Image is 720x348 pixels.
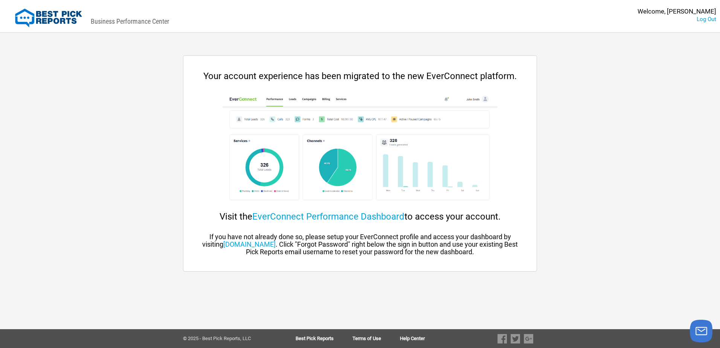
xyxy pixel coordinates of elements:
div: © 2025 - Best Pick Reports, LLC [183,336,272,341]
a: [DOMAIN_NAME] [223,240,276,248]
div: Welcome, [PERSON_NAME] [638,8,716,15]
a: Terms of Use [352,336,400,341]
button: Launch chat [690,320,712,342]
a: EverConnect Performance Dashboard [252,211,404,222]
a: Best Pick Reports [296,336,352,341]
img: cp-dashboard.png [223,93,497,206]
div: If you have not already done so, please setup your EverConnect profile and access your dashboard ... [198,233,522,256]
img: Best Pick Reports Logo [15,9,82,27]
a: Help Center [400,336,425,341]
div: Visit the to access your account. [198,211,522,222]
div: Your account experience has been migrated to the new EverConnect platform. [198,71,522,81]
a: Log Out [697,16,716,23]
